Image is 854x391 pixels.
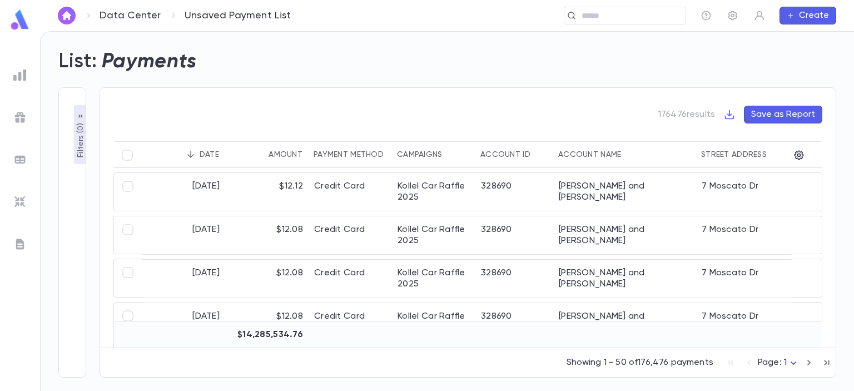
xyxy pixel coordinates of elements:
div: Kollel Car Raffle 2025 [392,173,475,211]
span: Page: 1 [758,358,787,367]
div: Payment Method [314,150,384,159]
div: $12.08 [225,260,309,298]
div: [PERSON_NAME] and [PERSON_NAME] [553,216,696,254]
p: Showing 1 - 50 of 176,476 payments [567,357,713,368]
div: 328690 [475,216,553,254]
div: Kollel Car Raffle 2025 [392,216,475,254]
div: [DATE] [142,303,225,341]
p: Unsaved Payment List [185,9,291,22]
img: imports_grey.530a8a0e642e233f2baf0ef88e8c9fcb.svg [13,195,27,209]
div: [DATE] [142,216,225,254]
div: [DATE] [142,173,225,211]
div: Account ID [480,150,530,159]
div: Kollel Car Raffle 2025 [392,260,475,298]
button: Save as Report [744,106,822,123]
div: Street Address [701,150,767,159]
div: Date [200,150,219,159]
div: Credit Card [309,216,392,254]
p: Filters ( 0 ) [75,121,86,157]
h2: Payments [102,50,197,74]
div: $14,285,534.76 [225,321,309,348]
img: letters_grey.7941b92b52307dd3b8a917253454ce1c.svg [13,237,27,251]
div: Page: 1 [758,354,800,372]
h2: List: [58,50,97,74]
div: [DATE] [142,260,225,298]
button: Filters (0) [74,105,87,164]
div: Kollel Car Raffle 2025 [392,303,475,341]
div: Account Name [558,150,621,159]
div: 7 Moscato Dr [696,173,804,211]
div: 7 Moscato Dr [696,216,804,254]
div: [PERSON_NAME] and [PERSON_NAME] [553,303,696,341]
div: Amount [269,150,302,159]
button: Create [779,7,836,24]
div: 7 Moscato Dr [696,303,804,341]
div: Credit Card [309,260,392,298]
div: 7 Moscato Dr [696,260,804,298]
img: campaigns_grey.99e729a5f7ee94e3726e6486bddda8f1.svg [13,111,27,124]
div: [PERSON_NAME] and [PERSON_NAME] [553,173,696,211]
div: Credit Card [309,173,392,211]
div: $12.08 [225,303,309,341]
a: Data Center [100,9,161,22]
div: $12.08 [225,216,309,254]
div: 328690 [475,260,553,298]
div: $12.12 [225,173,309,211]
p: 176476 results [658,109,715,120]
div: 328690 [475,173,553,211]
button: Sort [182,146,200,164]
img: reports_grey.c525e4749d1bce6a11f5fe2a8de1b229.svg [13,68,27,82]
div: Campaigns [397,150,443,159]
img: batches_grey.339ca447c9d9533ef1741baa751efc33.svg [13,153,27,166]
div: [PERSON_NAME] and [PERSON_NAME] [553,260,696,298]
div: 328690 [475,303,553,341]
img: home_white.a664292cf8c1dea59945f0da9f25487c.svg [60,11,73,20]
img: logo [9,9,31,31]
div: Credit Card [309,303,392,341]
